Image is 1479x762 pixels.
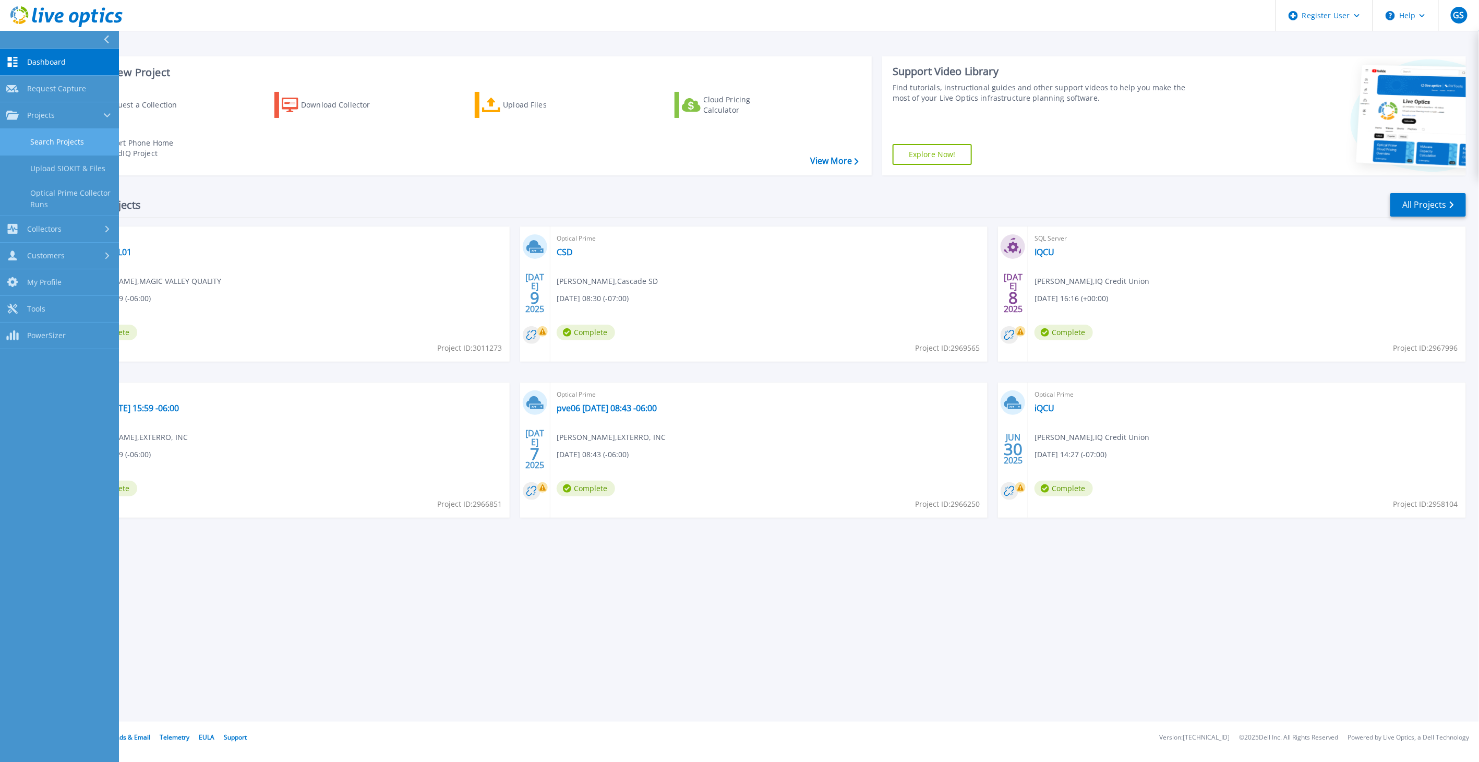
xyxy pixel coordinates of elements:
[79,233,503,244] span: Optical Prime
[557,481,615,496] span: Complete
[27,304,45,314] span: Tools
[557,449,629,460] span: [DATE] 08:43 (-06:00)
[557,247,573,257] a: CSD
[115,733,150,742] a: Ads & Email
[27,278,62,287] span: My Profile
[557,293,629,304] span: [DATE] 08:30 (-07:00)
[27,84,86,93] span: Request Capture
[475,92,591,118] a: Upload Files
[1035,293,1108,304] span: [DATE] 16:16 (+00:00)
[557,403,657,413] a: pve06 [DATE] 08:43 -06:00
[531,293,540,302] span: 9
[1004,445,1023,454] span: 30
[557,276,658,287] span: [PERSON_NAME] , Cascade SD
[1035,247,1054,257] a: IQCU
[199,733,214,742] a: EULA
[1035,432,1149,443] span: [PERSON_NAME] , IQ Credit Union
[1348,734,1470,741] li: Powered by Live Optics, a Dell Technology
[301,94,384,115] div: Download Collector
[27,224,62,234] span: Collectors
[893,82,1196,103] div: Find tutorials, instructional guides and other support videos to help you make the most of your L...
[915,342,980,354] span: Project ID: 2969565
[893,144,972,165] a: Explore Now!
[27,331,66,340] span: PowerSizer
[675,92,791,118] a: Cloud Pricing Calculator
[525,274,545,312] div: [DATE] 2025
[74,67,858,78] h3: Start a New Project
[525,430,545,468] div: [DATE] 2025
[274,92,391,118] a: Download Collector
[224,733,247,742] a: Support
[557,389,981,400] span: Optical Prime
[893,65,1196,78] div: Support Video Library
[27,111,55,120] span: Projects
[1035,481,1093,496] span: Complete
[915,498,980,510] span: Project ID: 2966250
[160,733,189,742] a: Telemetry
[1393,342,1458,354] span: Project ID: 2967996
[27,251,65,260] span: Customers
[1003,430,1023,468] div: JUN 2025
[503,94,586,115] div: Upload Files
[79,403,179,413] a: pve06 [DATE] 15:59 -06:00
[557,233,981,244] span: Optical Prime
[1035,276,1149,287] span: [PERSON_NAME] , IQ Credit Union
[531,449,540,458] span: 7
[1035,449,1107,460] span: [DATE] 14:27 (-07:00)
[1008,293,1018,302] span: 8
[437,342,502,354] span: Project ID: 3011273
[1159,734,1230,741] li: Version: [TECHNICAL_ID]
[104,94,187,115] div: Request a Collection
[27,57,66,67] span: Dashboard
[79,276,221,287] span: [PERSON_NAME] , MAGIC VALLEY QUALITY
[1453,11,1464,19] span: GS
[1003,274,1023,312] div: [DATE] 2025
[1390,193,1466,217] a: All Projects
[810,156,859,166] a: View More
[79,389,503,400] span: Optical Prime
[102,138,184,159] div: Import Phone Home CloudIQ Project
[437,498,502,510] span: Project ID: 2966851
[557,325,615,340] span: Complete
[1035,325,1093,340] span: Complete
[79,432,188,443] span: [PERSON_NAME] , EXTERRO, INC
[1035,403,1054,413] a: iQCU
[1393,498,1458,510] span: Project ID: 2958104
[557,432,666,443] span: [PERSON_NAME] , EXTERRO, INC
[74,92,190,118] a: Request a Collection
[1239,734,1339,741] li: © 2025 Dell Inc. All Rights Reserved
[1035,389,1459,400] span: Optical Prime
[1035,233,1459,244] span: SQL Server
[703,94,787,115] div: Cloud Pricing Calculator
